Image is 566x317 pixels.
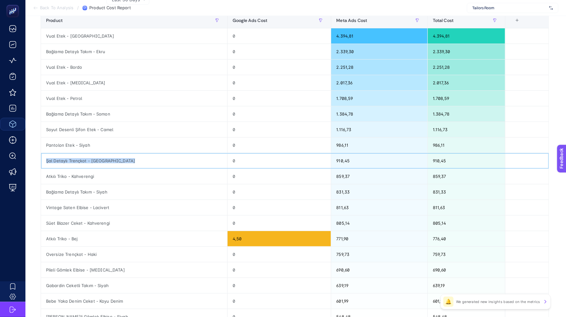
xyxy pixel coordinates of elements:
div: 4,50 [228,231,331,246]
div: 0 [228,247,331,262]
div: 601,99 [428,293,505,309]
div: 2.251,28 [428,60,505,75]
div: 859,37 [428,169,505,184]
div: Bağlama Detaylı Takım - Somon [41,106,227,122]
div: 805,14 [428,215,505,231]
div: Atkılı Triko - Kahverengi [41,169,227,184]
div: 776,40 [428,231,505,246]
div: Vual Etek - [MEDICAL_DATA] [41,75,227,90]
span: Feedback [4,2,24,7]
div: 2.251,28 [331,60,427,75]
div: 910,45 [331,153,427,168]
div: 1.708,59 [331,91,427,106]
div: Vual Etek - Petrol [41,91,227,106]
div: Pantolon Etek - Siyah [41,137,227,153]
div: 0 [228,184,331,200]
div: 986,11 [331,137,427,153]
div: 0 [228,122,331,137]
div: Şal Detaylı Trençkot - [GEOGRAPHIC_DATA] [41,153,227,168]
div: 0 [228,278,331,293]
div: 811,63 [331,200,427,215]
div: 601,99 [331,293,427,309]
div: 0 [228,169,331,184]
div: Pileli Gömlek Elbise - [MEDICAL_DATA] [41,262,227,278]
div: Vual Etek - Bordo [41,60,227,75]
div: 910,45 [428,153,505,168]
div: Bebe Yaka Denim Ceket - Koyu Denim [41,293,227,309]
span: Product Cost Report [89,5,131,11]
div: 0 [228,28,331,44]
div: 4 items selected [510,18,515,32]
div: 0 [228,137,331,153]
div: 0 [228,91,331,106]
div: 0 [228,106,331,122]
div: 0 [228,75,331,90]
div: 759,73 [331,247,427,262]
div: 0 [228,153,331,168]
div: Süet Blazer Ceket - Kahverengi [41,215,227,231]
div: Vintage Saten Elbise - Lacivert [41,200,227,215]
div: 690,60 [428,262,505,278]
div: Oversize Trençkot - Haki [41,247,227,262]
div: 4.394,81 [331,28,427,44]
div: 859,37 [331,169,427,184]
div: 2.017,36 [428,75,505,90]
span: Tailors Room [472,5,547,11]
span: Google Ads Cost [233,18,267,23]
img: svg%3e [549,5,553,11]
div: 0 [228,44,331,59]
div: Atkılı Triko - Bej [41,231,227,246]
div: + [511,18,523,23]
div: 2.339,30 [331,44,427,59]
div: Bağlama Detaylı Takım - Siyah [41,184,227,200]
div: Vual Etek - [GEOGRAPHIC_DATA] [41,28,227,44]
div: 4.394,81 [428,28,505,44]
div: 1.384,78 [331,106,427,122]
span: / [77,5,79,10]
div: 2.339,30 [428,44,505,59]
span: Meta Ads Cost [336,18,367,23]
div: Gabardin Ceketli Takım - Siyah [41,278,227,293]
div: 1.116,73 [331,122,427,137]
div: 1.116,73 [428,122,505,137]
div: 0 [228,215,331,231]
span: Product [46,18,63,23]
span: Total Cost [433,18,453,23]
div: 1.384,78 [428,106,505,122]
div: 831,33 [428,184,505,200]
div: 1.708,59 [428,91,505,106]
div: 639,19 [428,278,505,293]
div: 639,19 [331,278,427,293]
div: 0 [228,60,331,75]
div: 759,73 [428,247,505,262]
div: 831,33 [331,184,427,200]
div: Soyut Desenli Şifon Etek - Camel [41,122,227,137]
div: 986,11 [428,137,505,153]
div: 2.017,36 [331,75,427,90]
div: 811,63 [428,200,505,215]
div: 0 [228,262,331,278]
div: 🔔 [443,297,453,307]
span: Back To Analysis [40,5,73,11]
div: 690,60 [331,262,427,278]
div: 771,90 [331,231,427,246]
div: Bağlama Detaylı Takım - Ekru [41,44,227,59]
div: 0 [228,293,331,309]
p: We generated new insights based on the metrics [456,299,540,304]
div: 0 [228,200,331,215]
div: 805,14 [331,215,427,231]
